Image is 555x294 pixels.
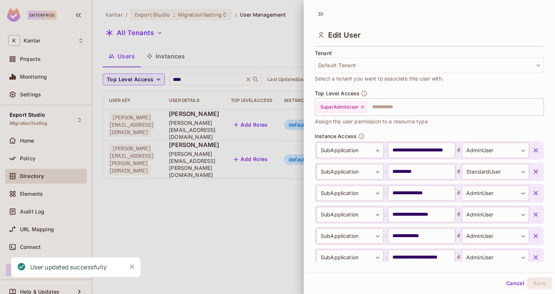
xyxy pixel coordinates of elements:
span: : [384,146,388,155]
span: : [384,189,388,198]
span: : [384,232,388,240]
div: AdminUser [462,185,529,201]
div: SubApplication [316,164,384,180]
span: : [384,210,388,219]
span: # [455,167,462,176]
span: # [455,146,462,155]
span: Instance Access [315,133,357,139]
div: SubApplication [316,207,384,222]
span: Top Level Access [315,90,360,96]
span: # [455,210,462,219]
button: Close [126,261,137,272]
span: # [455,253,462,262]
div: AdminUser [462,143,529,158]
div: SubApplication [316,250,384,265]
div: SubApplication [316,228,384,244]
div: AdminUser [462,228,529,244]
span: Select a tenant you want to associate this user with. [315,75,443,83]
button: Cancel [503,277,527,289]
span: # [455,189,462,198]
button: Default Tenant [315,58,544,73]
div: StandardUser [462,164,529,180]
span: Tenant [315,50,332,56]
span: : [384,167,388,176]
div: AdminUser [462,207,529,222]
div: SubApplication [316,143,384,158]
button: Save [527,277,552,289]
div: User updated successfully [30,263,107,272]
div: SubApplication [316,185,384,201]
span: SuperAdminUser [320,104,358,110]
span: Edit User [328,31,361,40]
span: : [384,253,388,262]
span: Assign the user permission to a resource type [315,117,428,126]
div: SuperAdminUser [317,102,367,113]
button: Open [540,106,541,107]
div: AdminUser [462,250,529,265]
span: # [455,232,462,240]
